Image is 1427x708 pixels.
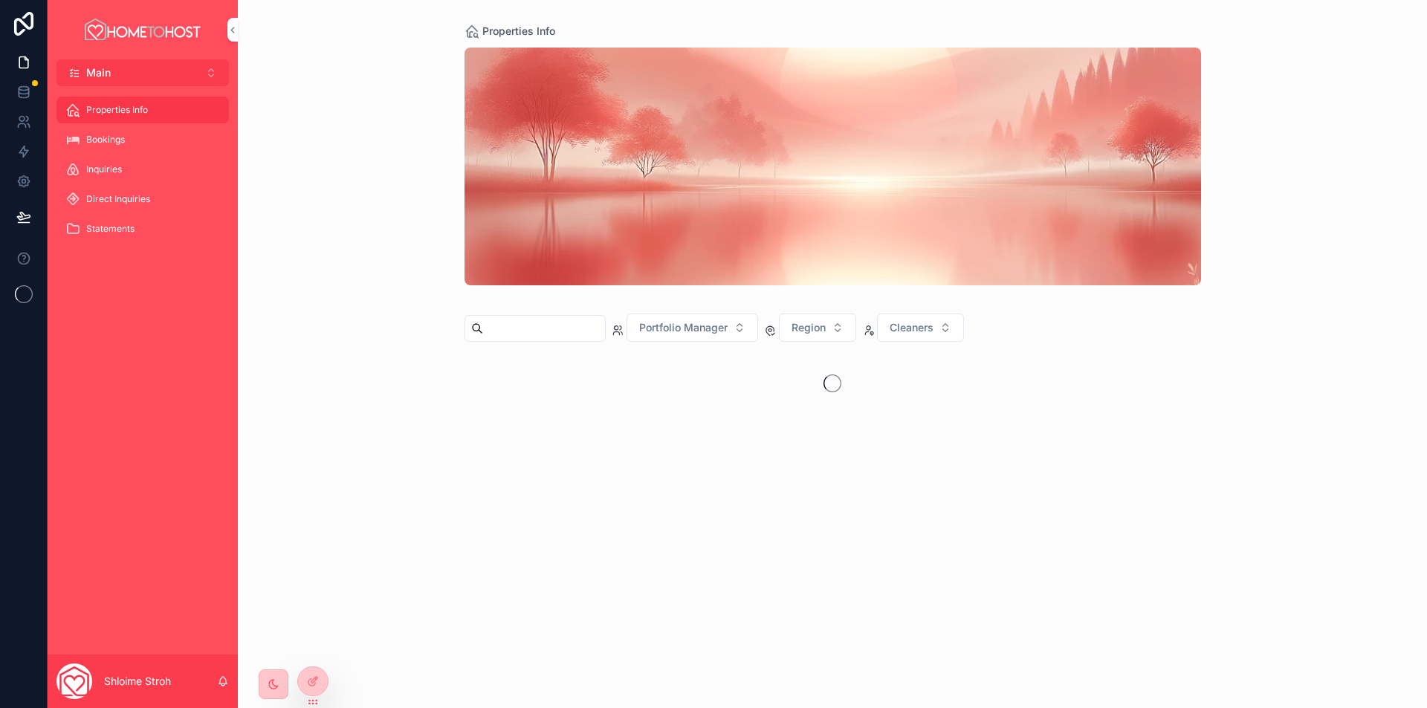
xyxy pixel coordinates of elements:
a: Bookings [56,126,229,153]
a: Inquiries [56,156,229,183]
span: Cleaners [890,320,933,335]
span: Portfolio Manager [639,320,728,335]
p: Shloime Stroh [104,674,171,689]
a: Properties Info [465,24,555,39]
span: Properties Info [86,104,148,116]
span: Statements [86,223,135,235]
a: Direct Inquiries [56,186,229,212]
span: Properties Info [482,24,555,39]
span: Bookings [86,134,125,146]
img: App logo [82,18,203,42]
span: Inquiries [86,163,122,175]
span: Region [792,320,826,335]
span: Main [86,65,111,80]
div: scrollable content [48,86,238,262]
button: Select Button [627,314,758,342]
button: Select Button [56,59,229,86]
a: Statements [56,215,229,242]
button: Select Button [779,314,856,342]
a: Properties Info [56,97,229,123]
button: Select Button [877,314,964,342]
span: Direct Inquiries [86,193,150,205]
